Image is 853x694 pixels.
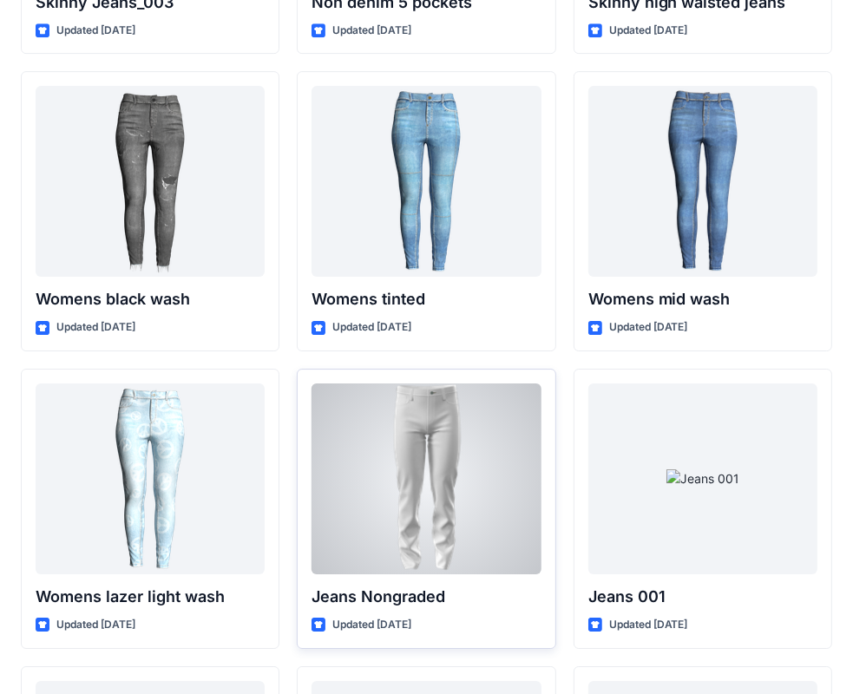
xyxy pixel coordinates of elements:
p: Updated [DATE] [332,318,411,337]
p: Updated [DATE] [332,616,411,634]
a: Womens tinted [312,86,541,277]
a: Jeans Nongraded [312,383,541,574]
p: Updated [DATE] [609,318,688,337]
a: Jeans 001 [588,383,817,574]
p: Updated [DATE] [332,22,411,40]
p: Updated [DATE] [56,616,135,634]
p: Updated [DATE] [56,22,135,40]
p: Jeans 001 [588,585,817,609]
p: Womens tinted [312,287,541,311]
a: Womens mid wash [588,86,817,277]
a: Womens black wash [36,86,265,277]
p: Womens mid wash [588,287,817,311]
p: Womens lazer light wash [36,585,265,609]
p: Updated [DATE] [609,616,688,634]
a: Womens lazer light wash [36,383,265,574]
p: Updated [DATE] [56,318,135,337]
p: Updated [DATE] [609,22,688,40]
p: Jeans Nongraded [312,585,541,609]
p: Womens black wash [36,287,265,311]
